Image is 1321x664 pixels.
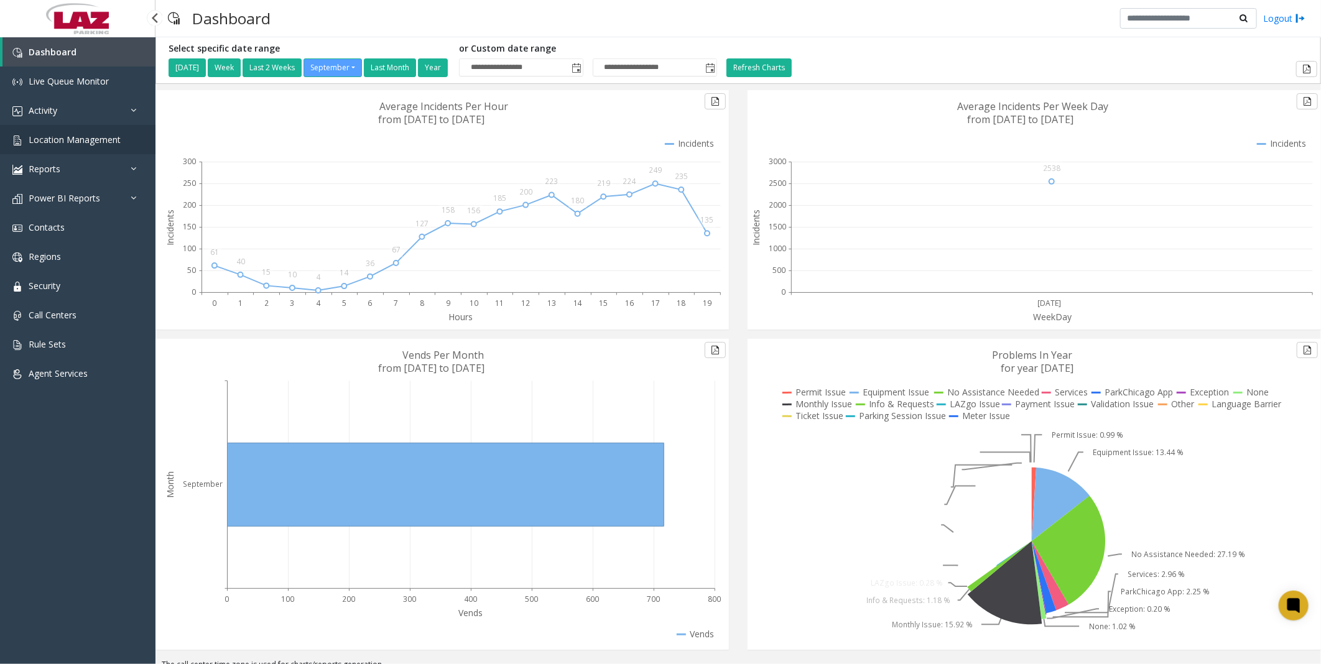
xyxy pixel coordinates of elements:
[12,77,22,87] img: 'icon'
[394,298,398,308] text: 7
[772,265,786,275] text: 500
[678,137,714,149] text: Incidents
[420,298,424,308] text: 8
[281,594,294,604] text: 100
[519,187,532,197] text: 200
[625,298,634,308] text: 16
[1093,447,1184,458] text: Equipment Issue: 13.44 %
[1015,398,1075,410] text: Payment Issue
[29,367,88,379] span: Agent Services
[169,44,450,54] h5: Select specific date range
[12,136,22,145] img: 'icon'
[379,361,485,375] text: from [DATE] to [DATE]
[1246,386,1269,398] text: None
[703,59,716,76] span: Toggle popup
[364,58,416,77] button: Last Month
[464,594,477,604] text: 400
[12,165,22,175] img: 'icon'
[781,287,786,298] text: 0
[675,171,688,182] text: 235
[947,386,1039,398] text: No Assistance Needed
[545,177,558,187] text: 223
[1055,386,1088,398] text: Services
[750,210,762,246] text: Incidents
[769,178,786,188] text: 2500
[192,287,196,298] text: 0
[316,298,321,308] text: 4
[573,298,583,308] text: 14
[795,386,846,398] text: Permit Issue
[12,223,22,233] img: 'icon'
[264,298,269,308] text: 2
[1044,163,1061,173] text: 2538
[366,258,374,269] text: 36
[795,410,843,422] text: Ticket Issue
[1296,61,1317,77] button: Export to pdf
[458,607,483,619] text: Vends
[1296,12,1305,25] img: logout
[962,410,1010,422] text: Meter Issue
[29,104,57,116] span: Activity
[863,386,929,398] text: Equipment Issue
[342,298,346,308] text: 5
[208,58,241,77] button: Week
[183,479,223,490] text: September
[12,194,22,204] img: 'icon'
[29,280,60,292] span: Security
[1121,586,1210,597] text: ParkChicago App: 2.25 %
[957,99,1108,113] text: Average Incidents Per Week Day
[368,298,373,308] text: 6
[1037,298,1061,308] text: [DATE]
[1212,398,1282,410] text: Language Barrier
[186,3,277,34] h3: Dashboard
[403,594,416,604] text: 300
[288,269,297,280] text: 10
[379,113,485,126] text: from [DATE] to [DATE]
[496,298,504,308] text: 11
[212,298,216,308] text: 0
[459,44,717,54] h5: or Custom date range
[183,221,196,232] text: 150
[262,267,271,277] text: 15
[29,75,109,87] span: Live Queue Monitor
[442,205,455,215] text: 158
[1270,137,1306,149] text: Incidents
[29,192,100,204] span: Power BI Reports
[1091,398,1154,410] text: Validation Issue
[1132,549,1246,560] text: No Assistance Needed: 27.19 %
[1105,386,1173,398] text: ParkChicago App
[769,156,786,167] text: 3000
[859,410,946,422] text: Parking Session Issue
[12,369,22,379] img: 'icon'
[12,282,22,292] img: 'icon'
[1089,621,1136,632] text: None: 1.02 %
[183,200,196,210] text: 200
[415,218,429,229] text: 127
[703,298,711,308] text: 19
[29,251,61,262] span: Regions
[871,578,943,588] text: LAZgo Issue: 0.28 %
[869,398,934,410] text: Info & Requests
[12,48,22,58] img: 'icon'
[651,298,660,308] text: 17
[183,243,196,254] text: 100
[708,594,721,604] text: 800
[29,134,121,145] span: Location Management
[449,311,473,323] text: Hours
[446,298,450,308] text: 9
[183,156,196,167] text: 300
[1297,93,1318,109] button: Export to pdf
[866,595,950,606] text: Info & Requests: 1.18 %
[525,594,538,604] text: 500
[29,221,65,233] span: Contacts
[342,594,355,604] text: 200
[164,210,176,246] text: Incidents
[243,58,302,77] button: Last 2 Weeks
[290,298,294,308] text: 3
[164,471,176,498] text: Month
[950,398,1000,410] text: LAZgo Issue
[647,594,660,604] text: 700
[225,594,229,604] text: 0
[1190,386,1229,398] text: Exception
[968,113,1074,126] text: from [DATE] to [DATE]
